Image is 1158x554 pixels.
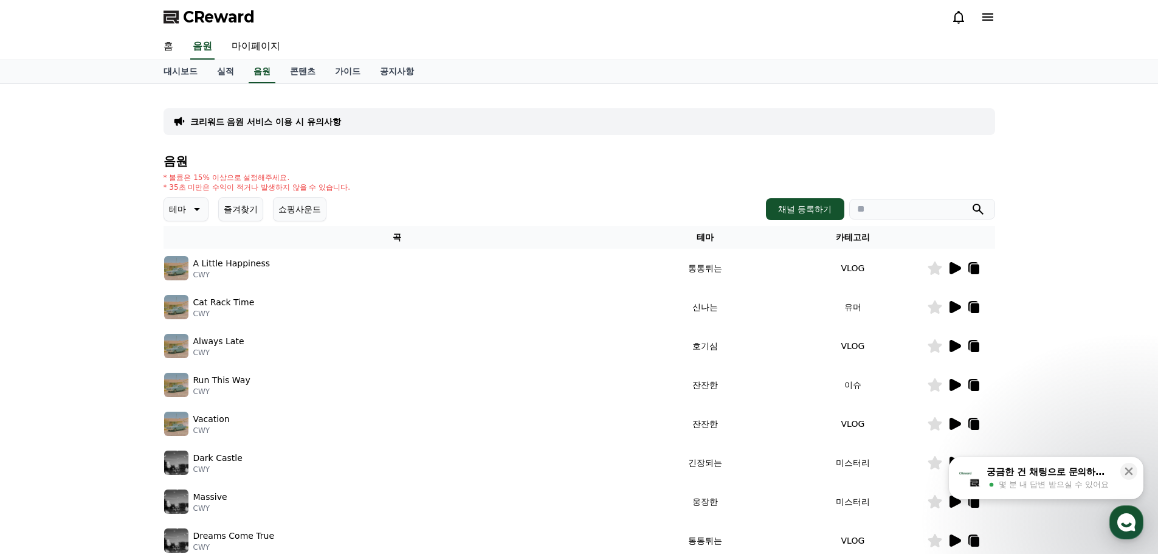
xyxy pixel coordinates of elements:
td: 신나는 [631,288,779,327]
span: 설정 [188,404,202,414]
img: music [164,295,188,319]
td: 통통튀는 [631,249,779,288]
td: 유머 [779,288,926,327]
p: CWY [193,465,243,474]
a: CReward [164,7,255,27]
a: 콘텐츠 [280,60,325,83]
a: 실적 [207,60,244,83]
p: CWY [193,504,227,513]
p: Dark Castle [193,452,243,465]
span: CReward [183,7,255,27]
td: 미스터리 [779,482,926,521]
a: 홈 [4,386,80,416]
p: CWY [193,542,275,552]
img: music [164,528,188,553]
p: * 볼륨은 15% 이상으로 설정해주세요. [164,173,351,182]
td: 이슈 [779,365,926,404]
td: 잔잔한 [631,365,779,404]
p: CWY [193,270,271,280]
td: 호기심 [631,327,779,365]
a: 마이페이지 [222,34,290,60]
td: 잔잔한 [631,404,779,443]
img: music [164,490,188,514]
td: VLOG [779,327,926,365]
h4: 음원 [164,154,995,168]
p: Massive [193,491,227,504]
img: music [164,412,188,436]
a: 음원 [190,34,215,60]
p: Vacation [193,413,230,426]
th: 곡 [164,226,632,249]
td: 긴장되는 [631,443,779,482]
p: CWY [193,387,250,396]
p: CWY [193,426,230,435]
a: 크리워드 음원 서비스 이용 시 유의사항 [190,116,341,128]
td: 미스터리 [779,443,926,482]
p: 테마 [169,201,186,218]
td: VLOG [779,249,926,288]
a: 홈 [154,34,183,60]
p: CWY [193,309,255,319]
button: 즐겨찾기 [218,197,263,221]
a: 설정 [157,386,233,416]
a: 가이드 [325,60,370,83]
p: Run This Way [193,374,250,387]
a: 음원 [249,60,275,83]
th: 테마 [631,226,779,249]
span: 홈 [38,404,46,414]
p: Cat Rack Time [193,296,255,309]
td: VLOG [779,404,926,443]
p: * 35초 미만은 수익이 적거나 발생하지 않을 수 있습니다. [164,182,351,192]
p: A Little Happiness [193,257,271,270]
p: CWY [193,348,244,358]
button: 테마 [164,197,209,221]
img: music [164,451,188,475]
td: 웅장한 [631,482,779,521]
button: 채널 등록하기 [766,198,844,220]
a: 대화 [80,386,157,416]
p: Always Late [193,335,244,348]
span: 대화 [111,404,126,414]
img: music [164,256,188,280]
img: music [164,373,188,397]
img: music [164,334,188,358]
th: 카테고리 [779,226,926,249]
button: 쇼핑사운드 [273,197,326,221]
a: 대시보드 [154,60,207,83]
p: Dreams Come True [193,530,275,542]
a: 공지사항 [370,60,424,83]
